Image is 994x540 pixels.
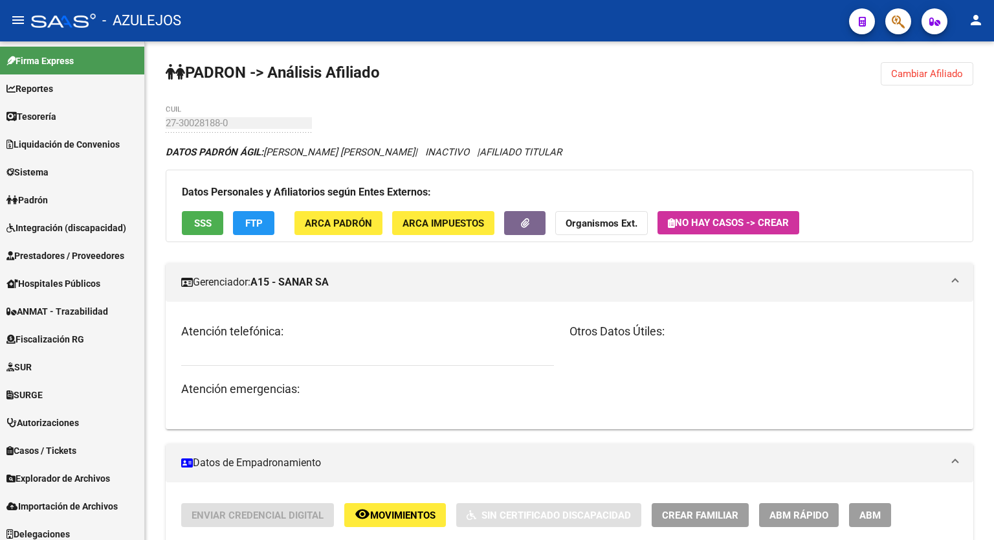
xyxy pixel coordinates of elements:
mat-expansion-panel-header: Gerenciador:A15 - SANAR SA [166,263,973,302]
span: SUR [6,360,32,374]
button: ABM Rápido [759,503,839,527]
i: | INACTIVO | [166,146,562,158]
span: ABM Rápido [769,510,828,521]
mat-icon: person [968,12,984,28]
h3: Atención telefónica: [181,322,554,341]
span: Reportes [6,82,53,96]
div: Gerenciador:A15 - SANAR SA [166,302,973,429]
strong: Organismos Ext. [566,218,637,229]
span: ARCA Impuestos [403,218,484,229]
mat-panel-title: Gerenciador: [181,275,942,289]
span: Explorador de Archivos [6,471,110,486]
span: Hospitales Públicos [6,276,100,291]
h3: Atención emergencias: [181,380,554,398]
span: AFILIADO TITULAR [480,146,562,158]
span: SSS [194,218,212,229]
button: Sin Certificado Discapacidad [456,503,641,527]
button: SSS [182,211,223,235]
span: Padrón [6,193,48,207]
span: Enviar Credencial Digital [192,510,324,521]
button: Cambiar Afiliado [881,62,973,85]
span: Crear Familiar [662,510,738,521]
button: ARCA Padrón [294,211,382,235]
mat-panel-title: Datos de Empadronamiento [181,456,942,470]
span: ARCA Padrón [305,218,372,229]
button: Enviar Credencial Digital [181,503,334,527]
span: FTP [245,218,263,229]
span: ANMAT - Trazabilidad [6,304,108,319]
button: No hay casos -> Crear [657,211,799,234]
span: Fiscalización RG [6,332,84,346]
span: Prestadores / Proveedores [6,249,124,263]
iframe: Intercom live chat [950,496,981,527]
span: [PERSON_NAME] [PERSON_NAME] [166,146,415,158]
h3: Datos Personales y Afiliatorios según Entes Externos: [182,183,957,201]
mat-icon: menu [10,12,26,28]
span: - AZULEJOS [102,6,181,35]
span: Autorizaciones [6,416,79,430]
button: FTP [233,211,274,235]
strong: DATOS PADRÓN ÁGIL: [166,146,263,158]
strong: A15 - SANAR SA [250,275,329,289]
span: Movimientos [370,510,436,521]
button: Movimientos [344,503,446,527]
span: Casos / Tickets [6,444,76,458]
strong: PADRON -> Análisis Afiliado [166,63,380,82]
button: Crear Familiar [652,503,749,527]
span: No hay casos -> Crear [668,217,789,229]
mat-icon: remove_red_eye [355,506,370,522]
button: ARCA Impuestos [392,211,494,235]
button: Organismos Ext. [555,211,648,235]
span: Cambiar Afiliado [891,68,963,80]
span: Sistema [6,165,49,179]
span: SURGE [6,388,43,402]
span: Liquidación de Convenios [6,137,120,152]
mat-expansion-panel-header: Datos de Empadronamiento [166,444,973,482]
button: ABM [849,503,891,527]
span: Integración (discapacidad) [6,221,126,235]
span: Sin Certificado Discapacidad [481,510,631,521]
h3: Otros Datos Útiles: [569,322,958,341]
span: Firma Express [6,54,74,68]
span: ABM [859,510,881,521]
span: Importación de Archivos [6,499,118,513]
span: Tesorería [6,109,56,124]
